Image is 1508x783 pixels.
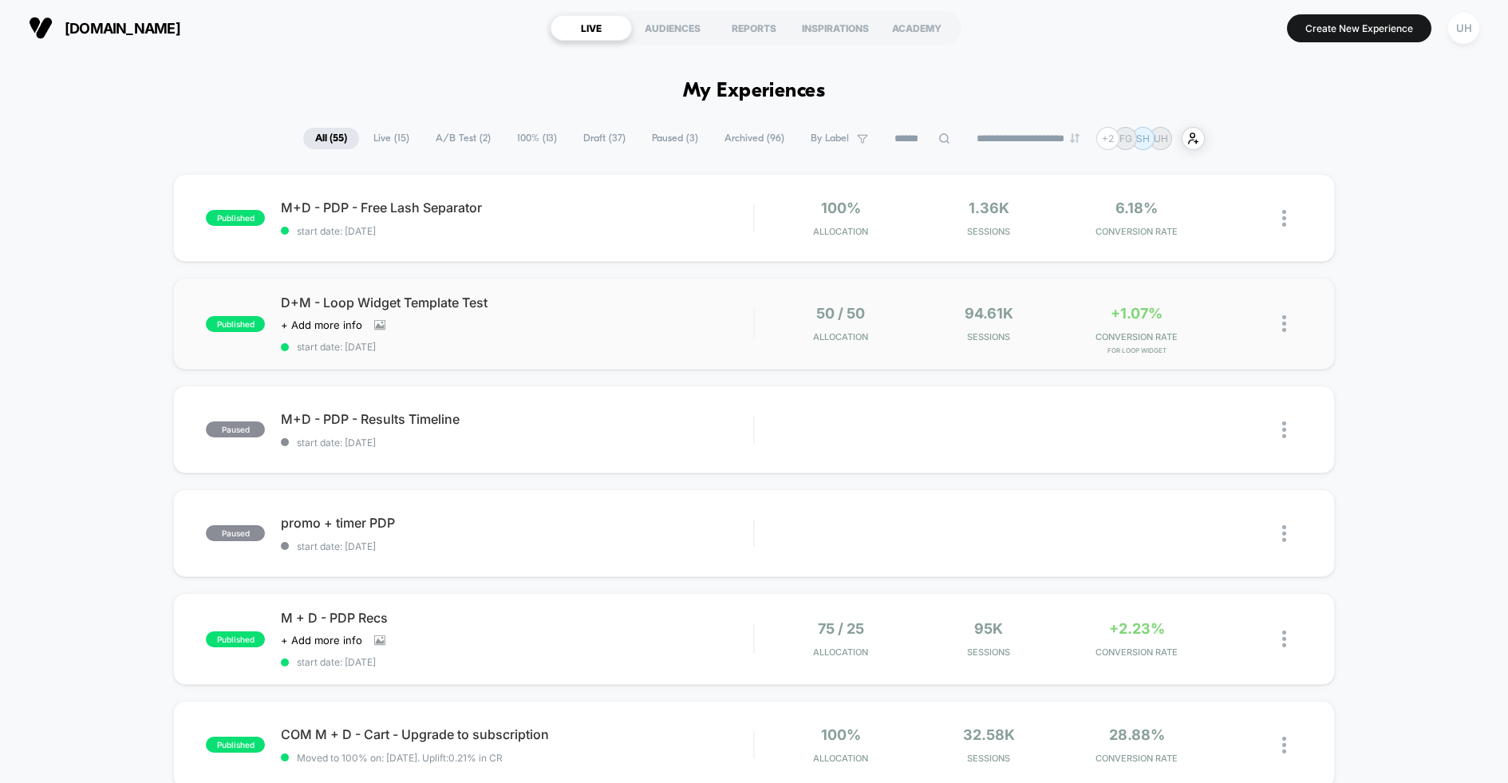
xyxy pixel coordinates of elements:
span: published [206,316,265,332]
img: end [1070,133,1080,143]
div: + 2 [1096,127,1119,150]
span: A/B Test ( 2 ) [424,128,503,149]
span: 100% ( 13 ) [505,128,569,149]
span: Archived ( 96 ) [713,128,796,149]
button: UH [1443,12,1484,45]
span: +1.07% [1111,305,1163,322]
span: All ( 55 ) [303,128,359,149]
span: start date: [DATE] [281,225,753,237]
span: Sessions [918,331,1059,342]
img: close [1282,631,1286,647]
span: start date: [DATE] [281,540,753,552]
div: REPORTS [713,15,795,41]
span: paused [206,525,265,541]
p: FG [1119,132,1132,144]
img: close [1282,421,1286,438]
span: 28.88% [1109,726,1165,743]
span: Allocation [813,647,868,658]
span: 100% [821,726,861,743]
span: Draft ( 37 ) [571,128,638,149]
span: 95k [974,620,1003,637]
span: Moved to 100% on: [DATE] . Uplift: 0.21% in CR [297,752,503,764]
span: COM M + D - Cart - Upgrade to subscription [281,726,753,742]
span: By Label [811,132,849,144]
span: CONVERSION RATE [1067,331,1207,342]
div: INSPIRATIONS [795,15,876,41]
span: for loop widget [1067,346,1207,354]
span: Paused ( 3 ) [640,128,710,149]
span: Allocation [813,331,868,342]
img: Visually logo [29,16,53,40]
img: close [1282,525,1286,542]
span: 6.18% [1115,200,1158,216]
span: Allocation [813,226,868,237]
span: start date: [DATE] [281,437,753,449]
button: Create New Experience [1287,14,1431,42]
div: UH [1448,13,1479,44]
span: 50 / 50 [816,305,865,322]
span: + Add more info [281,634,362,647]
div: AUDIENCES [632,15,713,41]
span: Allocation [813,753,868,764]
span: M+D - PDP - Free Lash Separator [281,200,753,216]
img: close [1282,737,1286,753]
span: published [206,210,265,226]
p: SH [1136,132,1150,144]
span: start date: [DATE] [281,341,753,353]
span: 1.36k [969,200,1009,216]
span: [DOMAIN_NAME] [65,20,180,37]
span: 75 / 25 [818,620,864,637]
span: published [206,737,265,753]
button: [DOMAIN_NAME] [24,15,185,41]
span: Sessions [918,753,1059,764]
img: close [1282,210,1286,227]
span: Sessions [918,226,1059,237]
span: promo + timer PDP [281,515,753,531]
p: UH [1154,132,1168,144]
span: M+D - PDP - Results Timeline [281,411,753,427]
span: CONVERSION RATE [1067,647,1207,658]
span: + Add more info [281,318,362,331]
span: M + D - PDP Recs [281,610,753,626]
span: Sessions [918,647,1059,658]
span: 100% [821,200,861,216]
span: paused [206,421,265,437]
span: 94.61k [965,305,1013,322]
span: +2.23% [1109,620,1165,637]
span: CONVERSION RATE [1067,753,1207,764]
h1: My Experiences [683,80,826,103]
span: Live ( 15 ) [361,128,421,149]
div: ACADEMY [876,15,957,41]
span: published [206,631,265,647]
span: 32.58k [963,726,1015,743]
img: close [1282,315,1286,332]
div: LIVE [551,15,632,41]
span: CONVERSION RATE [1067,226,1207,237]
span: D+M - Loop Widget Template Test [281,295,753,310]
span: start date: [DATE] [281,656,753,668]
